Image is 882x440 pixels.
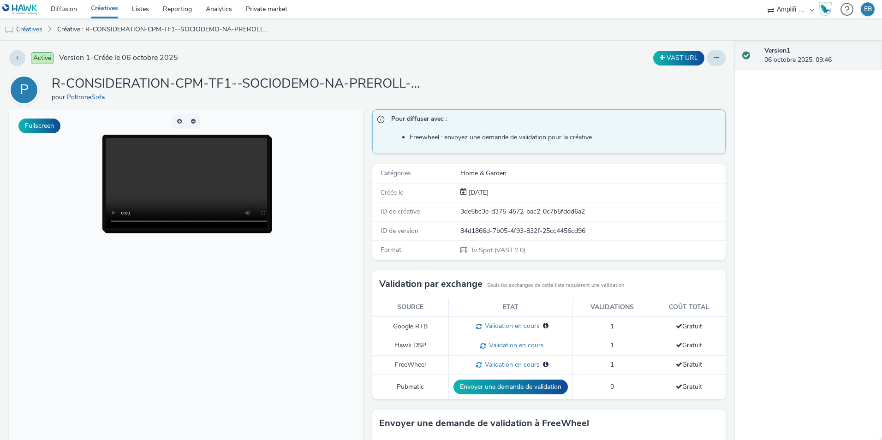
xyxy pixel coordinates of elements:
[676,382,702,391] span: Gratuit
[52,75,421,93] h1: R-CONSIDERATION-CPM-TF1--SOCIODEMO-NA-PREROLL-1x1-TV-15s_[DATE]_W41
[453,380,568,394] button: Envoyer une demande de validation
[818,2,836,17] a: Hawk Academy
[610,322,614,331] span: 1
[818,2,832,17] img: Hawk Academy
[9,85,42,94] a: P
[467,188,489,197] span: [DATE]
[448,298,572,317] th: Etat
[460,169,725,178] div: Home & Garden
[610,341,614,350] span: 1
[381,188,403,197] span: Créée le
[487,282,624,289] small: Seuls les exchanges de cette liste requièrent une validation
[460,207,725,216] div: 3de5bc3e-d375-4572-bac2-0c7b5fddd6a2
[486,341,544,350] span: Validation en cours
[572,298,652,317] th: Validations
[653,51,704,65] button: VAST URL
[651,51,707,65] div: Dupliquer la créative en un VAST URL
[381,169,411,178] span: Catégories
[52,93,67,101] span: pour
[381,245,401,254] span: Format
[610,382,614,391] span: 0
[53,18,273,41] a: Créative : R-CONSIDERATION-CPM-TF1--SOCIODEMO-NA-PREROLL-1x1-TV-15s_[DATE]_W41
[2,4,38,15] img: undefined Logo
[652,298,726,317] th: Coût total
[372,336,449,356] td: Hawk DSP
[372,356,449,375] td: FreeWheel
[467,188,489,197] div: Création 06 octobre 2025, 09:46
[31,52,54,64] span: Activé
[610,360,614,369] span: 1
[864,2,872,16] div: EB
[18,119,60,133] button: Fullscreen
[379,416,589,430] h3: Envoyer une demande de validation à FreeWheel
[676,360,702,369] span: Gratuit
[372,298,449,317] th: Source
[67,93,108,101] a: PoltroneSofa
[764,46,875,65] div: 06 octobre 2025, 09:46
[482,321,540,330] span: Validation en cours
[372,375,449,399] td: Pubmatic
[20,77,29,103] div: P
[410,133,721,142] li: Freewheel : envoyez une demande de validation pour la créative
[379,277,483,291] h3: Validation par exchange
[381,226,418,235] span: ID de version
[470,246,525,255] span: Tv Spot (VAST 2.0)
[460,226,725,236] div: 84d1866d-7b05-4f93-832f-25cc4456cd96
[391,114,716,126] span: Pour diffuser avec :
[676,341,702,350] span: Gratuit
[372,317,449,336] td: Google RTB
[5,25,14,35] img: tv
[381,207,420,216] span: ID de créative
[482,360,540,369] span: Validation en cours
[764,46,790,55] strong: Version 1
[59,53,178,63] span: Version 1 - Créée le 06 octobre 2025
[676,322,702,331] span: Gratuit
